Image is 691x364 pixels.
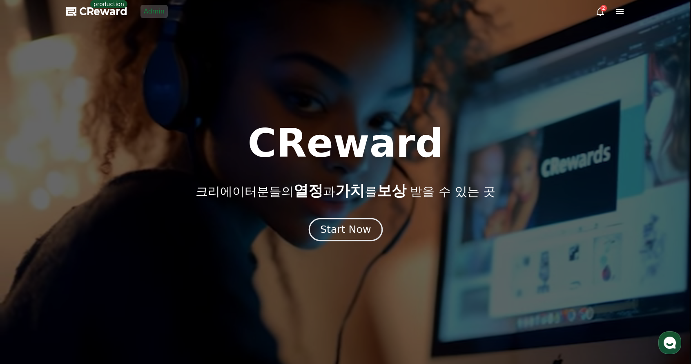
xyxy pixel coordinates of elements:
div: 2 [600,5,607,11]
a: CReward [66,5,127,18]
a: 대화 [54,259,105,279]
h1: CReward [247,124,443,163]
p: 크리에이터분들의 과 를 받을 수 있는 곳 [196,183,495,199]
span: 열정 [294,182,323,199]
span: 설정 [126,271,136,278]
span: CReward [79,5,127,18]
a: 홈 [2,259,54,279]
div: Start Now [320,223,371,237]
a: 2 [595,7,605,16]
a: Admin [140,5,168,18]
span: 보상 [377,182,406,199]
button: Start Now [308,218,382,241]
span: 대화 [75,272,85,278]
a: 설정 [105,259,157,279]
a: Start Now [310,227,381,234]
span: 홈 [26,271,31,278]
span: 가치 [335,182,365,199]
